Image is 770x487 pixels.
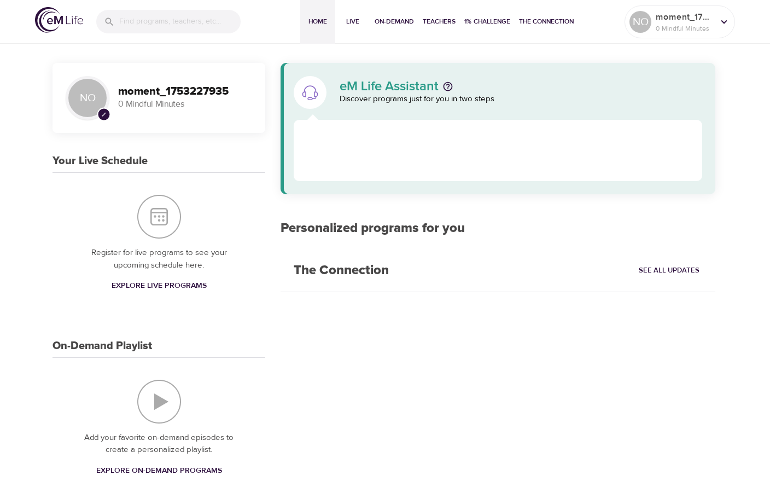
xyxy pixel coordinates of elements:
[92,461,226,481] a: Explore On-Demand Programs
[118,85,252,98] h3: moment_1753227935
[301,84,319,101] img: eM Life Assistant
[96,464,222,478] span: Explore On-Demand Programs
[423,16,456,27] span: Teachers
[66,76,109,120] div: NO
[74,247,243,271] p: Register for live programs to see your upcoming schedule here.
[118,98,252,111] p: 0 Mindful Minutes
[74,432,243,456] p: Add your favorite on-demand episodes to create a personalized playlist.
[119,10,241,33] input: Find programs, teachers, etc...
[464,16,510,27] span: 1% Challenge
[305,16,331,27] span: Home
[281,221,715,236] h2: Personalized programs for you
[107,276,211,296] a: Explore Live Programs
[629,11,651,33] div: NO
[639,264,699,277] span: See All Updates
[340,80,439,93] p: eM Life Assistant
[112,279,207,293] span: Explore Live Programs
[137,380,181,424] img: On-Demand Playlist
[137,195,181,239] img: Your Live Schedule
[35,7,83,33] img: logo
[340,16,366,27] span: Live
[656,24,714,33] p: 0 Mindful Minutes
[52,340,152,352] h3: On-Demand Playlist
[375,16,414,27] span: On-Demand
[340,93,702,106] p: Discover programs just for you in two steps
[281,250,402,292] h2: The Connection
[656,10,714,24] p: moment_1753227935
[519,16,574,27] span: The Connection
[636,262,702,279] a: See All Updates
[52,155,148,167] h3: Your Live Schedule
